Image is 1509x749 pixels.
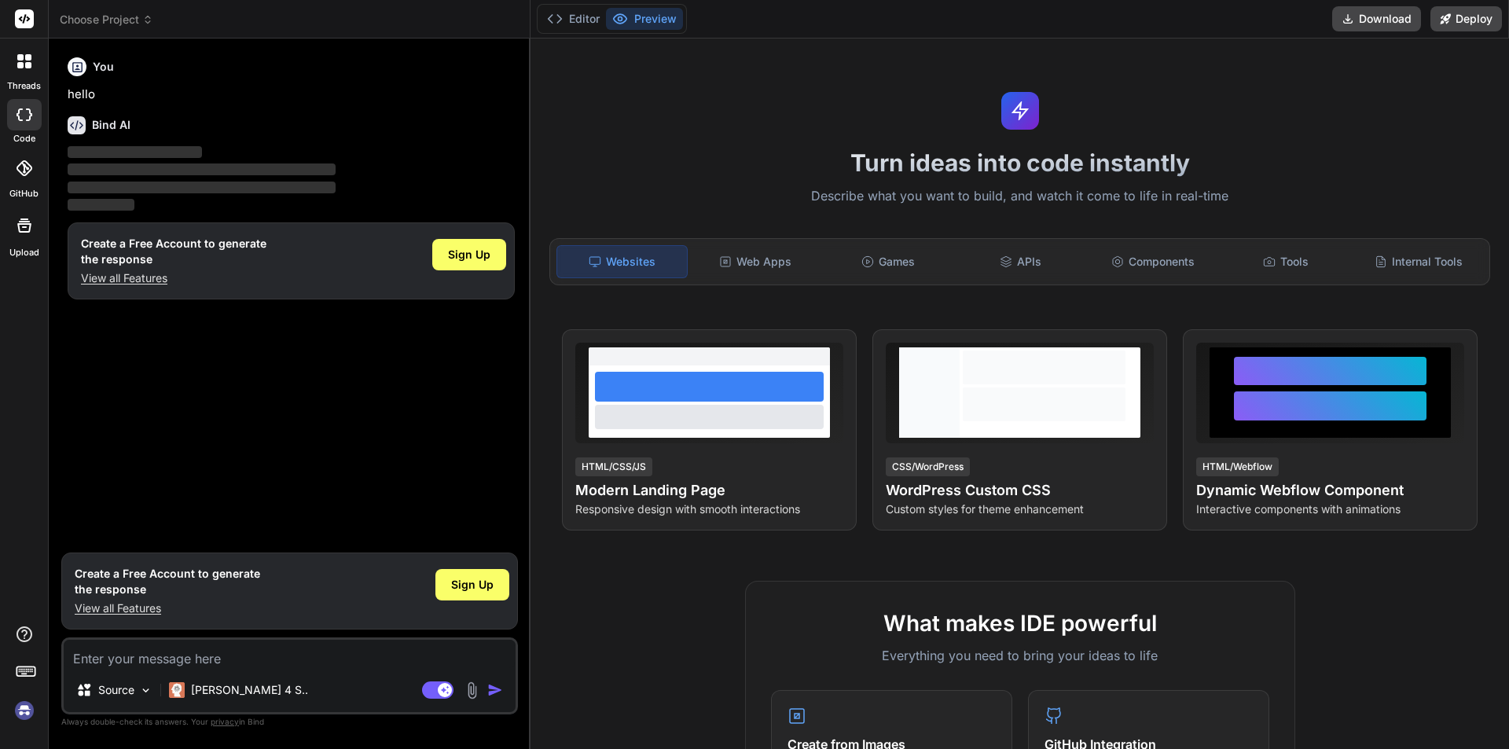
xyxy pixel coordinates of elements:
[191,682,308,698] p: [PERSON_NAME] 4 S..
[1196,501,1464,517] p: Interactive components with animations
[1430,6,1502,31] button: Deploy
[463,681,481,699] img: attachment
[13,132,35,145] label: code
[575,457,652,476] div: HTML/CSS/JS
[61,714,518,729] p: Always double-check its answers. Your in Bind
[68,182,336,193] span: ‌
[75,600,260,616] p: View all Features
[93,59,114,75] h6: You
[540,186,1500,207] p: Describe what you want to build, and watch it come to life in real-time
[139,684,152,697] img: Pick Models
[7,79,41,93] label: threads
[1089,245,1218,278] div: Components
[886,457,970,476] div: CSS/WordPress
[1332,6,1421,31] button: Download
[487,682,503,698] img: icon
[1221,245,1351,278] div: Tools
[824,245,953,278] div: Games
[169,682,185,698] img: Claude 4 Sonnet
[92,117,130,133] h6: Bind AI
[956,245,1085,278] div: APIs
[60,12,153,28] span: Choose Project
[68,86,515,104] p: hello
[575,479,843,501] h4: Modern Landing Page
[1196,457,1279,476] div: HTML/Webflow
[448,247,490,263] span: Sign Up
[68,146,202,158] span: ‌
[9,187,39,200] label: GitHub
[11,697,38,724] img: signin
[691,245,821,278] div: Web Apps
[9,246,39,259] label: Upload
[771,646,1269,665] p: Everything you need to bring your ideas to life
[1353,245,1483,278] div: Internal Tools
[886,479,1154,501] h4: WordPress Custom CSS
[541,8,606,30] button: Editor
[451,577,494,593] span: Sign Up
[1196,479,1464,501] h4: Dynamic Webflow Component
[81,236,266,267] h1: Create a Free Account to generate the response
[540,149,1500,177] h1: Turn ideas into code instantly
[81,270,266,286] p: View all Features
[606,8,683,30] button: Preview
[575,501,843,517] p: Responsive design with smooth interactions
[886,501,1154,517] p: Custom styles for theme enhancement
[68,163,336,175] span: ‌
[75,566,260,597] h1: Create a Free Account to generate the response
[68,199,134,211] span: ‌
[211,717,239,726] span: privacy
[771,607,1269,640] h2: What makes IDE powerful
[556,245,688,278] div: Websites
[98,682,134,698] p: Source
